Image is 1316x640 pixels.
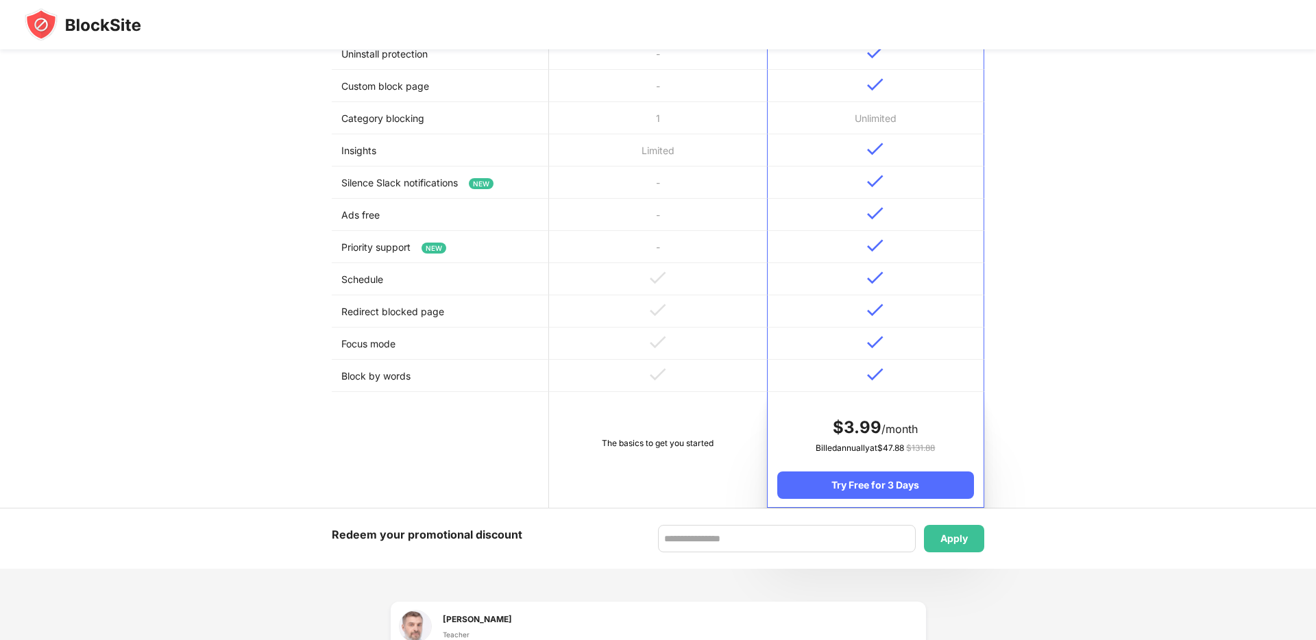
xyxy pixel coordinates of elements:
div: Redeem your promotional discount [332,525,522,545]
td: Unlimited [767,102,984,134]
div: Apply [940,533,968,544]
img: v-grey.svg [650,368,666,381]
td: Priority support [332,231,549,263]
img: v-grey.svg [650,271,666,284]
img: v-blue.svg [867,368,884,381]
td: Ads free [332,199,549,231]
span: $ 131.88 [906,443,935,453]
img: v-blue.svg [867,78,884,91]
div: [PERSON_NAME] [443,613,512,626]
img: v-blue.svg [867,336,884,349]
td: Schedule [332,263,549,295]
td: - [549,199,766,231]
div: Billed annually at $ 47.88 [777,441,974,455]
td: Custom block page [332,70,549,102]
td: Focus mode [332,328,549,360]
td: Silence Slack notifications [332,167,549,199]
td: - [549,231,766,263]
td: Limited [549,134,766,167]
span: NEW [469,178,493,189]
td: - [549,38,766,70]
img: v-blue.svg [867,207,884,220]
img: v-grey.svg [650,336,666,349]
div: Teacher [443,629,512,640]
td: - [549,70,766,102]
img: v-blue.svg [867,271,884,284]
img: v-blue.svg [867,175,884,188]
img: v-blue.svg [867,304,884,317]
div: /month [777,417,974,439]
div: Try Free for 3 Days [777,471,974,499]
td: - [549,167,766,199]
img: v-blue.svg [867,239,884,252]
td: 1 [549,102,766,134]
img: v-grey.svg [650,304,666,317]
span: NEW [422,243,446,254]
span: $ 3.99 [833,417,881,437]
td: Insights [332,134,549,167]
td: Block by words [332,360,549,392]
td: Uninstall protection [332,38,549,70]
td: Category blocking [332,102,549,134]
div: The basics to get you started [559,436,757,450]
img: v-blue.svg [867,143,884,156]
img: blocksite-icon-black.svg [25,8,141,41]
td: Redirect blocked page [332,295,549,328]
img: v-blue.svg [867,46,884,59]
